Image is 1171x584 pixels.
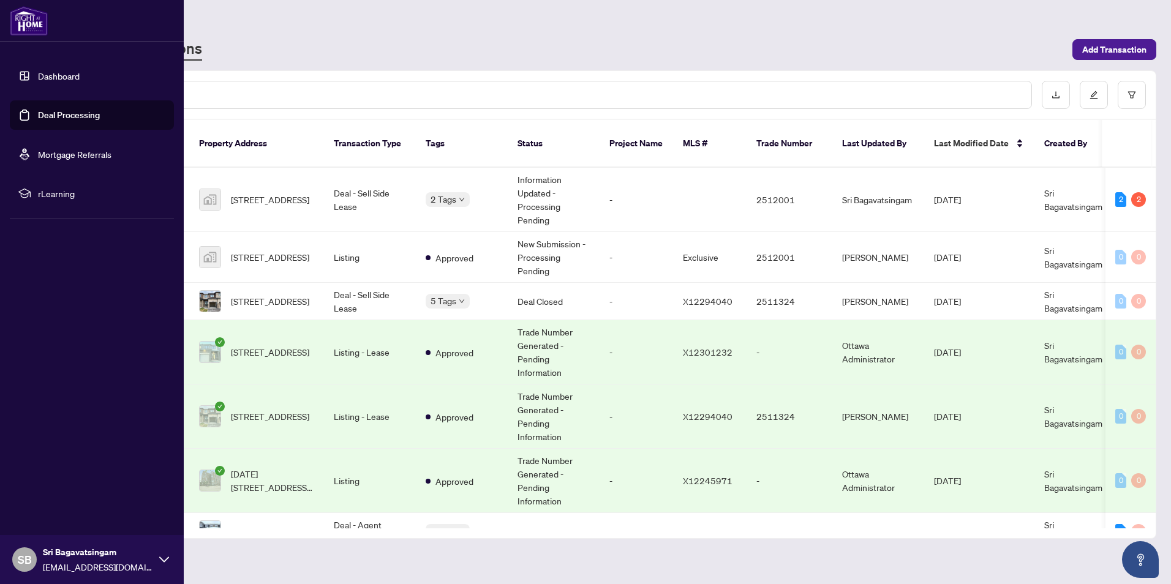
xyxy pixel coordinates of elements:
img: logo [10,6,48,36]
td: Deal - Sell Side Lease [324,283,416,320]
td: New Submission - Processing Pending [508,232,600,283]
img: thumbnail-img [200,521,220,542]
th: Created By [1034,120,1113,168]
span: [STREET_ADDRESS] [231,294,309,308]
span: X12245971 [683,475,732,486]
div: 0 [1131,345,1146,359]
span: [STREET_ADDRESS] [231,410,309,423]
a: Deal Processing [38,110,100,121]
span: Sri Bagavatsingam [43,545,153,559]
th: Status [508,120,600,168]
td: Listing [324,449,416,513]
td: Information Updated - Processing Pending [508,168,600,232]
span: Approved [435,251,473,264]
th: Tags [416,120,508,168]
td: Deal - Sell Side Lease [324,168,416,232]
td: - [600,168,673,232]
span: 4 Tags [431,524,456,538]
div: 0 [1115,250,1126,264]
td: [PERSON_NAME] [832,232,924,283]
span: [DATE][STREET_ADDRESS][DATE] [231,467,314,494]
td: Deal - Agent Double End Lease [324,513,416,550]
div: 1 [1115,524,1126,539]
span: [DATE] [934,252,961,263]
td: [PERSON_NAME] [832,283,924,320]
td: 2511324 [747,283,832,320]
span: [DATE] [934,526,961,537]
span: 2 Tags [431,192,456,206]
td: Listing - Lease [324,320,416,384]
span: [STREET_ADDRESS] [231,250,309,264]
div: 0 [1131,524,1146,539]
span: Sri Bagavatsingam [1044,404,1102,429]
div: 0 [1115,473,1126,488]
th: Last Updated By [832,120,924,168]
span: filter [1128,91,1136,99]
div: 0 [1131,473,1146,488]
td: Ottawa Administrator [832,320,924,384]
div: 0 [1131,250,1146,264]
th: Last Modified Date [924,120,1034,168]
div: 0 [1115,294,1126,309]
span: Sri Bagavatsingam [1044,289,1102,313]
span: SB [18,551,32,568]
td: Trade Number Generated - Pending Information [508,449,600,513]
th: Project Name [600,120,673,168]
span: check-circle [215,466,225,476]
span: Sri Bagavatsingam [1044,519,1102,544]
td: - [747,320,832,384]
th: Transaction Type [324,120,416,168]
span: X12294040 [683,411,732,422]
td: - [600,232,673,283]
span: Approved [435,410,473,424]
th: Property Address [189,120,324,168]
td: - [600,449,673,513]
div: 0 [1131,294,1146,309]
th: MLS # [673,120,747,168]
span: [DATE] [934,194,961,205]
td: 2512001 [747,232,832,283]
span: down [459,197,465,203]
img: thumbnail-img [200,342,220,362]
span: [DATE] [934,411,961,422]
span: Add Transaction [1082,40,1147,59]
a: Dashboard [38,70,80,81]
button: Open asap [1122,541,1159,578]
td: Trade Number Generated - Pending Information [508,320,600,384]
span: Approved [435,474,473,488]
td: - [600,513,673,550]
span: [STREET_ADDRESS] [231,345,309,359]
td: Ottawa Administrator [832,449,924,513]
span: check-circle [215,337,225,347]
span: Approved [435,346,473,359]
td: 2512001 [747,168,832,232]
td: - [600,283,673,320]
span: down [459,298,465,304]
img: thumbnail-img [200,406,220,427]
td: - [747,449,832,513]
span: Exclusive [683,252,718,263]
td: Deal Closed [508,283,600,320]
td: Trade Number Generated - Pending Information [508,384,600,449]
span: rLearning [38,187,165,200]
span: [STREET_ADDRESS] [231,193,309,206]
span: Sri Bagavatsingam [1044,468,1102,493]
td: Final Trade [508,513,600,550]
td: [PERSON_NAME] [832,384,924,449]
span: [DATE] [934,475,961,486]
div: 0 [1131,409,1146,424]
img: thumbnail-img [200,189,220,210]
span: X12074211 [683,526,732,537]
div: 0 [1115,345,1126,359]
img: thumbnail-img [200,470,220,491]
button: Add Transaction [1072,39,1156,60]
img: thumbnail-img [200,291,220,312]
td: [PERSON_NAME] [832,513,924,550]
td: - [600,320,673,384]
button: filter [1118,81,1146,109]
div: 2 [1131,192,1146,207]
div: 0 [1115,409,1126,424]
th: Trade Number [747,120,832,168]
span: [DATE] [934,296,961,307]
span: X12294040 [683,296,732,307]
